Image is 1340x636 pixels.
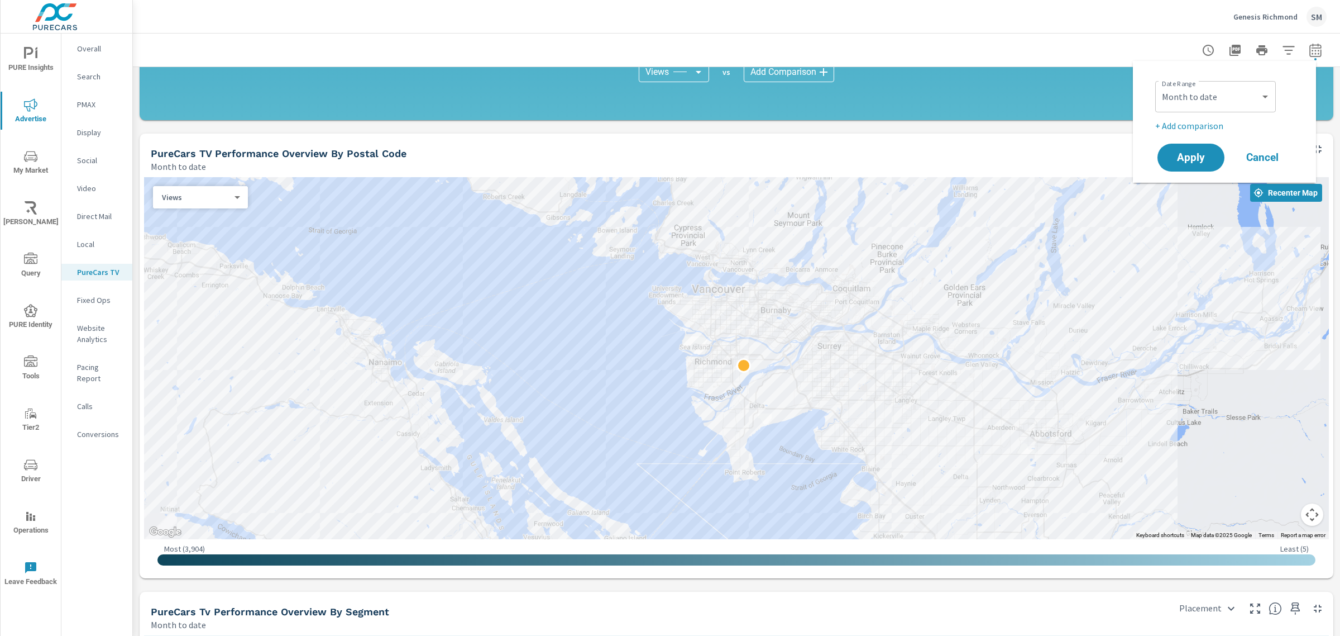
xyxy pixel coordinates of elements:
[1309,600,1327,618] button: Minimize Widget
[1233,12,1298,22] p: Genesis Richmond
[61,236,132,253] div: Local
[1277,39,1300,61] button: Apply Filters
[1309,140,1327,158] button: Minimize Widget
[77,127,123,138] p: Display
[4,150,58,177] span: My Market
[77,211,123,222] p: Direct Mail
[164,544,205,554] p: Most ( 3,904 )
[77,429,123,440] p: Conversions
[1281,532,1325,538] a: Report a map error
[1301,504,1323,526] button: Map camera controls
[151,618,206,632] p: Month to date
[1280,544,1309,554] p: Least ( 5 )
[4,561,58,588] span: Leave Feedback
[1136,531,1184,539] button: Keyboard shortcuts
[744,62,834,82] div: Add Comparison
[61,320,132,348] div: Website Analytics
[1169,153,1213,163] span: Apply
[77,239,123,250] p: Local
[1224,39,1246,61] button: "Export Report to PDF"
[61,292,132,308] div: Fixed Ops
[4,253,58,280] span: Query
[1157,144,1224,172] button: Apply
[77,99,123,110] p: PMAX
[151,160,206,173] p: Month to date
[645,67,669,78] span: Views
[4,407,58,434] span: Tier2
[61,96,132,113] div: PMAX
[4,304,58,331] span: PURE Identity
[4,355,58,383] span: Tools
[77,267,123,278] p: PureCars TV
[709,67,744,77] p: vs
[1250,184,1322,202] button: Recenter Map
[1306,7,1327,27] div: SM
[147,525,184,539] img: Google
[61,208,132,225] div: Direct Mail
[1258,532,1274,538] a: Terms (opens in new tab)
[77,295,123,306] p: Fixed Ops
[77,155,123,166] p: Social
[750,67,816,78] span: Add Comparison
[4,458,58,486] span: Driver
[77,322,123,345] p: Website Analytics
[1269,602,1282,615] span: This is a summary of PureCars TV performance by various segments. Use the dropdown in the top rig...
[61,180,132,197] div: Video
[77,43,123,54] p: Overall
[61,124,132,141] div: Display
[61,40,132,57] div: Overall
[61,264,132,281] div: PureCars TV
[77,401,123,412] p: Calls
[1251,39,1273,61] button: Print Report
[1246,600,1264,618] button: Make Fullscreen
[1286,600,1304,618] span: Save this to your personalized report
[4,201,58,229] span: [PERSON_NAME]
[1172,599,1242,618] div: Placement
[162,192,230,202] p: Views
[1191,532,1252,538] span: Map data ©2025 Google
[4,510,58,537] span: Operations
[4,47,58,74] span: PURE Insights
[1155,119,1298,132] p: + Add comparison
[1229,144,1296,172] button: Cancel
[61,398,132,415] div: Calls
[61,68,132,85] div: Search
[151,148,406,159] h5: PureCars TV Performance Overview By Postal Code
[1304,39,1327,61] button: Select Date Range
[639,62,709,82] div: Views
[1,34,61,599] div: nav menu
[77,362,123,384] p: Pacing Report
[4,98,58,126] span: Advertise
[153,192,239,203] div: Views
[61,426,132,443] div: Conversions
[1240,153,1285,163] span: Cancel
[151,606,389,618] h5: PureCars Tv Performance Overview By Segment
[77,183,123,194] p: Video
[77,71,123,82] p: Search
[61,152,132,169] div: Social
[147,525,184,539] a: Open this area in Google Maps (opens a new window)
[1255,188,1318,198] span: Recenter Map
[61,359,132,387] div: Pacing Report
